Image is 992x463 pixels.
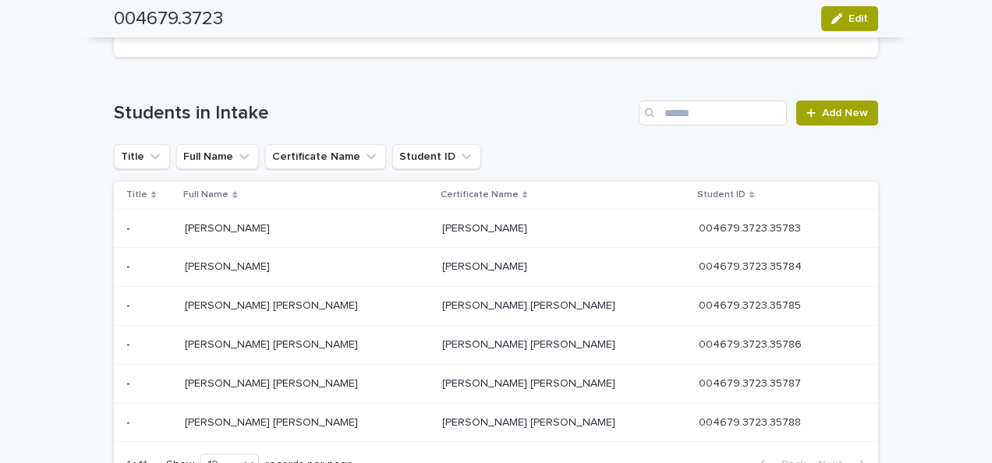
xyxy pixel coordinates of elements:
p: [PERSON_NAME] [PERSON_NAME] [442,335,618,352]
p: 004679.3723.35788 [699,413,804,429]
p: Full Name [183,186,229,203]
p: [PERSON_NAME] [PERSON_NAME] [442,413,618,429]
p: [PERSON_NAME] [PERSON_NAME] [442,374,618,391]
button: Edit [821,6,878,31]
a: Add New [796,101,878,125]
p: - [126,296,133,313]
p: Title [126,186,147,203]
tr: -- [PERSON_NAME][PERSON_NAME] [PERSON_NAME][PERSON_NAME] 004679.3723.35784004679.3723.35784 [114,248,878,287]
p: [PERSON_NAME] [442,219,530,235]
h2: 004679.3723 [114,8,223,30]
p: [PERSON_NAME] [185,257,273,274]
p: - [126,374,133,391]
h1: Students in Intake [114,102,632,125]
p: - [126,413,133,429]
span: Edit [849,13,868,24]
p: [PERSON_NAME] [PERSON_NAME] [185,296,361,313]
button: Full Name [176,144,259,169]
tr: -- [PERSON_NAME][PERSON_NAME] [PERSON_NAME][PERSON_NAME] 004679.3723.35783004679.3723.35783 [114,209,878,248]
p: 004679.3723.35786 [699,335,805,352]
tr: -- [PERSON_NAME] [PERSON_NAME][PERSON_NAME] [PERSON_NAME] [PERSON_NAME] [PERSON_NAME][PERSON_NAME... [114,403,878,442]
button: Certificate Name [265,144,386,169]
p: - [126,257,133,274]
p: 004679.3723.35784 [699,257,805,274]
p: - [126,335,133,352]
tr: -- [PERSON_NAME] [PERSON_NAME][PERSON_NAME] [PERSON_NAME] [PERSON_NAME] [PERSON_NAME][PERSON_NAME... [114,325,878,364]
p: [PERSON_NAME] [185,219,273,235]
p: [PERSON_NAME] [442,257,530,274]
p: 004679.3723.35787 [699,374,804,391]
p: 004679.3723.35785 [699,296,804,313]
p: [PERSON_NAME] [PERSON_NAME] [185,335,361,352]
tr: -- [PERSON_NAME] [PERSON_NAME][PERSON_NAME] [PERSON_NAME] [PERSON_NAME] [PERSON_NAME][PERSON_NAME... [114,364,878,403]
p: Certificate Name [441,186,519,203]
input: Search [639,101,787,125]
button: Title [114,144,170,169]
button: Student ID [392,144,481,169]
span: Add New [822,108,868,118]
p: [PERSON_NAME] [PERSON_NAME] [185,374,361,391]
p: 004679.3723.35783 [699,219,804,235]
p: CARIDAD CONSUELO MONTERO RODRÍGUEZ [442,296,618,313]
tr: -- [PERSON_NAME] [PERSON_NAME][PERSON_NAME] [PERSON_NAME] [PERSON_NAME] [PERSON_NAME][PERSON_NAME... [114,287,878,326]
p: Student ID [697,186,746,203]
p: [PERSON_NAME] [PERSON_NAME] [185,413,361,429]
p: - [126,219,133,235]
